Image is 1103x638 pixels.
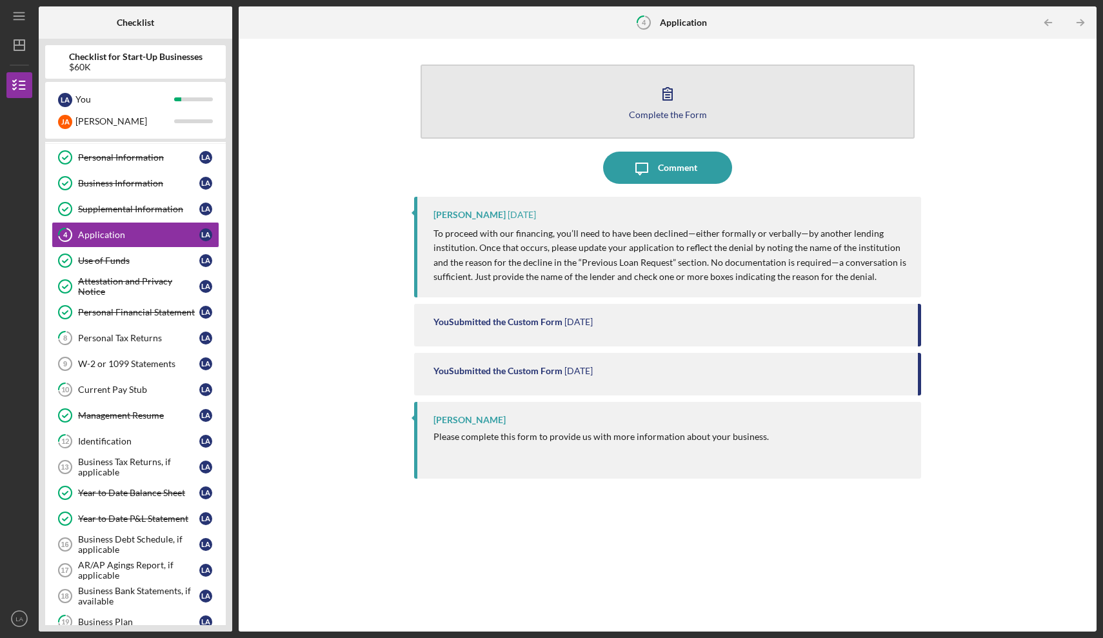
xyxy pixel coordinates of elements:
[52,583,219,609] a: 18Business Bank Statements, if availableLA
[199,486,212,499] div: L A
[78,307,199,317] div: Personal Financial Statement
[199,590,212,603] div: L A
[69,52,203,62] b: Checklist for Start-Up Businesses
[78,178,199,188] div: Business Information
[433,210,506,220] div: [PERSON_NAME]
[564,366,593,376] time: 2025-08-06 18:26
[78,586,199,606] div: Business Bank Statements, if available
[199,203,212,215] div: L A
[52,403,219,428] a: Management ResumeLA
[78,255,199,266] div: Use of Funds
[52,274,219,299] a: Attestation and Privacy NoticeLA
[199,228,212,241] div: L A
[78,457,199,477] div: Business Tax Returns, if applicable
[199,564,212,577] div: L A
[52,248,219,274] a: Use of FundsLA
[199,177,212,190] div: L A
[642,18,646,26] tspan: 4
[78,513,199,524] div: Year to Date P&L Statement
[52,325,219,351] a: 8Personal Tax ReturnsLA
[78,436,199,446] div: Identification
[52,532,219,557] a: 16Business Debt Schedule, if applicableLA
[61,566,68,574] tspan: 17
[15,615,23,623] text: LA
[78,152,199,163] div: Personal Information
[52,299,219,325] a: Personal Financial StatementLA
[433,366,562,376] div: You Submitted the Custom Form
[52,377,219,403] a: 10Current Pay StubLA
[658,152,697,184] div: Comment
[75,88,174,110] div: You
[75,110,174,132] div: [PERSON_NAME]
[58,115,72,129] div: J A
[508,210,536,220] time: 2025-08-08 18:37
[78,359,199,369] div: W-2 or 1099 Statements
[52,196,219,222] a: Supplemental InformationLA
[199,512,212,525] div: L A
[660,17,707,28] b: Application
[52,145,219,170] a: Personal InformationLA
[78,488,199,498] div: Year to Date Balance Sheet
[199,306,212,319] div: L A
[564,317,593,327] time: 2025-08-06 18:33
[433,432,769,463] div: Please complete this form to provide us with more information about your business.
[78,534,199,555] div: Business Debt Schedule, if applicable
[433,415,506,425] div: [PERSON_NAME]
[603,152,732,184] button: Comment
[61,541,68,548] tspan: 16
[58,93,72,107] div: L A
[199,409,212,422] div: L A
[199,254,212,267] div: L A
[199,383,212,396] div: L A
[199,538,212,551] div: L A
[199,151,212,164] div: L A
[78,204,199,214] div: Supplemental Information
[199,332,212,344] div: L A
[199,615,212,628] div: L A
[63,231,68,239] tspan: 4
[61,592,68,600] tspan: 18
[78,560,199,581] div: AR/AP Agings Report, if applicable
[78,230,199,240] div: Application
[61,463,68,471] tspan: 13
[52,170,219,196] a: Business InformationLA
[433,317,562,327] div: You Submitted the Custom Form
[52,609,219,635] a: 19Business PlanLA
[63,360,67,368] tspan: 9
[63,334,67,343] tspan: 8
[69,62,203,72] div: $60K
[52,454,219,480] a: 13Business Tax Returns, if applicableLA
[61,437,69,446] tspan: 12
[78,276,199,297] div: Attestation and Privacy Notice
[52,428,219,454] a: 12IdentificationLA
[61,618,70,626] tspan: 19
[52,557,219,583] a: 17AR/AP Agings Report, if applicableLA
[52,506,219,532] a: Year to Date P&L StatementLA
[199,357,212,370] div: L A
[78,333,199,343] div: Personal Tax Returns
[52,222,219,248] a: 4ApplicationLA
[629,110,707,119] div: Complete the Form
[52,351,219,377] a: 9W-2 or 1099 StatementsLA
[421,65,915,139] button: Complete the Form
[78,384,199,395] div: Current Pay Stub
[117,17,154,28] b: Checklist
[199,461,212,474] div: L A
[433,226,908,284] p: To proceed with our financing, you’ll need to have been declined—either formally or verbally—by a...
[78,410,199,421] div: Management Resume
[52,480,219,506] a: Year to Date Balance SheetLA
[199,280,212,293] div: L A
[199,435,212,448] div: L A
[61,386,70,394] tspan: 10
[78,617,199,627] div: Business Plan
[6,606,32,632] button: LA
